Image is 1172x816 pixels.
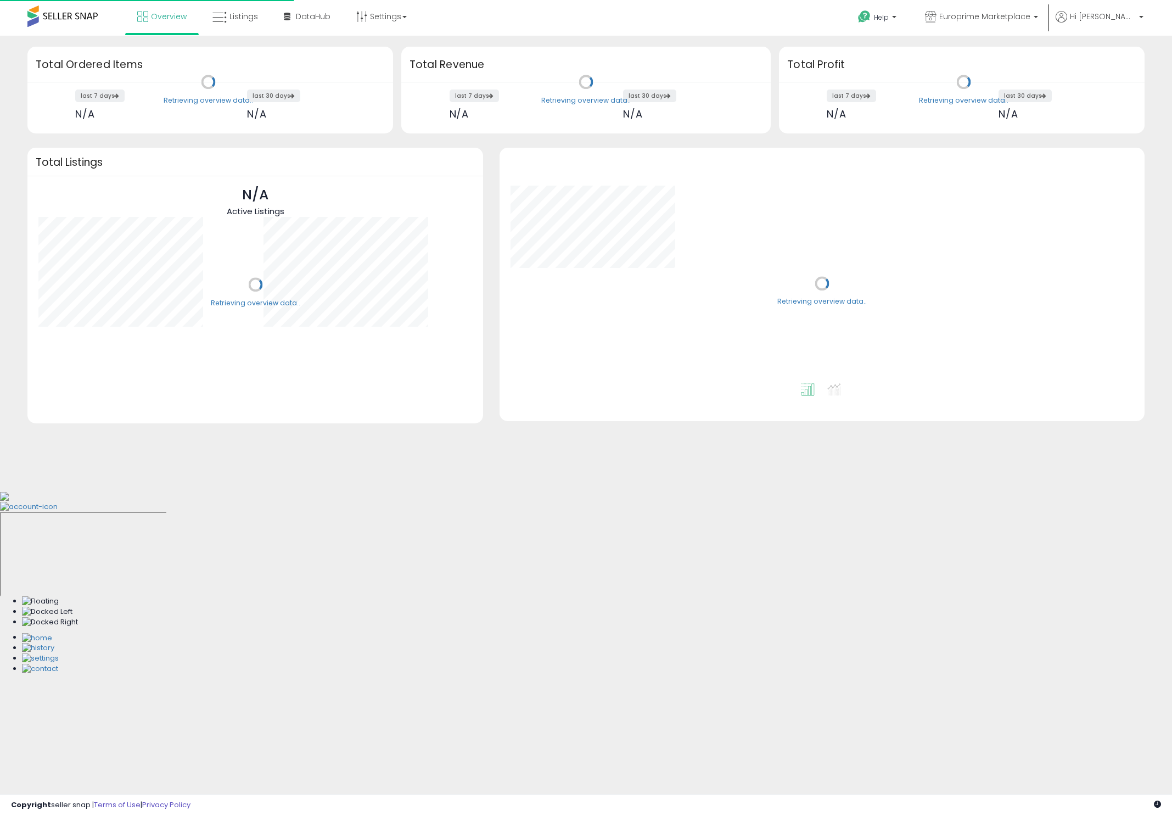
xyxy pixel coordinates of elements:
[874,13,889,22] span: Help
[22,633,52,644] img: Home
[849,2,907,36] a: Help
[1056,11,1143,36] a: Hi [PERSON_NAME]
[151,11,187,22] span: Overview
[857,10,871,24] i: Get Help
[164,96,253,105] div: Retrieving overview data..
[541,96,631,105] div: Retrieving overview data..
[22,596,59,607] img: Floating
[296,11,330,22] span: DataHub
[919,96,1008,105] div: Retrieving overview data..
[22,664,58,674] img: Contact
[22,617,78,628] img: Docked Right
[22,643,54,653] img: History
[22,607,72,617] img: Docked Left
[777,297,867,307] div: Retrieving overview data..
[939,11,1030,22] span: Europrime Marketplace
[22,653,59,664] img: Settings
[229,11,258,22] span: Listings
[1070,11,1136,22] span: Hi [PERSON_NAME]
[211,298,300,308] div: Retrieving overview data..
